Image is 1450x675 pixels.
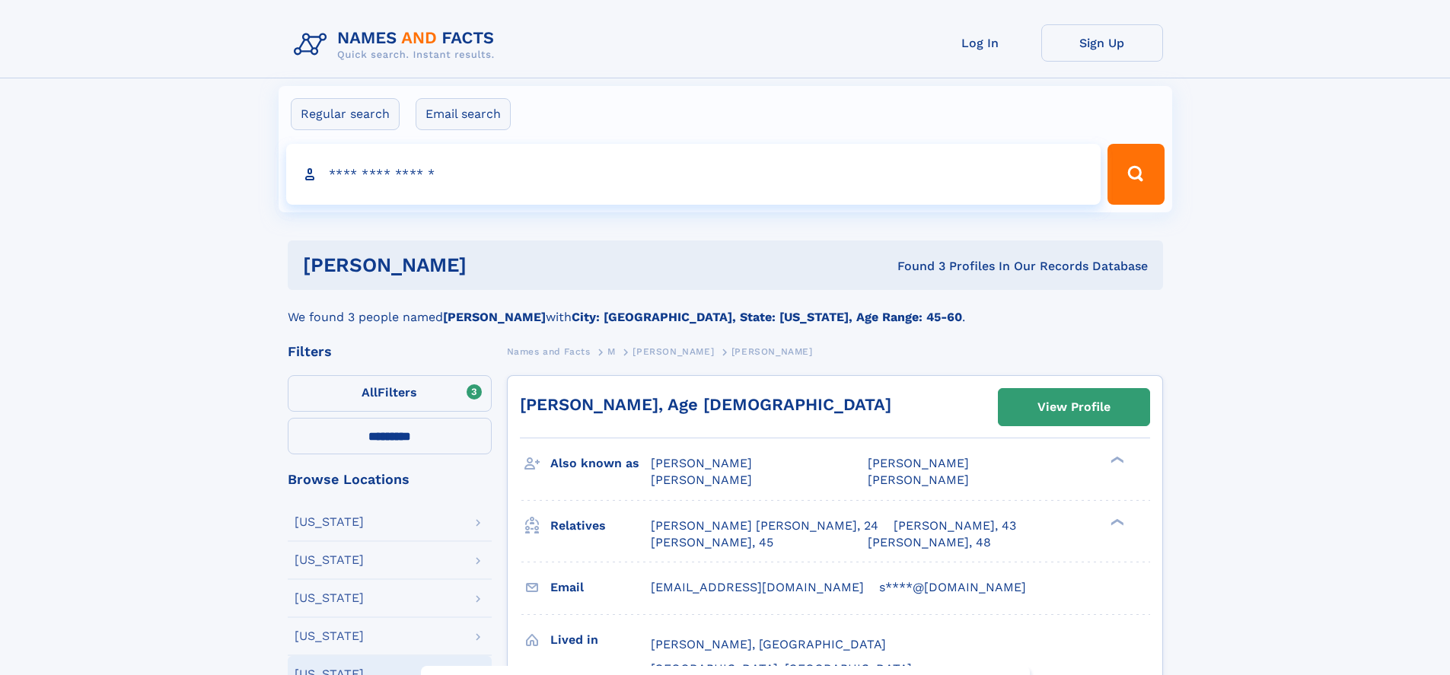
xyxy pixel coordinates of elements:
[651,534,773,551] a: [PERSON_NAME], 45
[288,345,492,358] div: Filters
[651,473,752,487] span: [PERSON_NAME]
[291,98,400,130] label: Regular search
[416,98,511,130] label: Email search
[607,342,616,361] a: M
[303,256,682,275] h1: [PERSON_NAME]
[572,310,962,324] b: City: [GEOGRAPHIC_DATA], State: [US_STATE], Age Range: 45-60
[651,580,864,594] span: [EMAIL_ADDRESS][DOMAIN_NAME]
[731,346,813,357] span: [PERSON_NAME]
[286,144,1101,205] input: search input
[507,342,591,361] a: Names and Facts
[295,592,364,604] div: [US_STATE]
[868,456,969,470] span: [PERSON_NAME]
[651,637,886,651] span: [PERSON_NAME], [GEOGRAPHIC_DATA]
[919,24,1041,62] a: Log In
[288,473,492,486] div: Browse Locations
[295,554,364,566] div: [US_STATE]
[999,389,1149,425] a: View Profile
[1107,517,1125,527] div: ❯
[651,456,752,470] span: [PERSON_NAME]
[1107,455,1125,465] div: ❯
[550,575,651,600] h3: Email
[1107,144,1164,205] button: Search Button
[288,375,492,412] label: Filters
[288,24,507,65] img: Logo Names and Facts
[443,310,546,324] b: [PERSON_NAME]
[651,517,878,534] a: [PERSON_NAME] [PERSON_NAME], 24
[550,513,651,539] h3: Relatives
[520,395,891,414] a: [PERSON_NAME], Age [DEMOGRAPHIC_DATA]
[633,342,714,361] a: [PERSON_NAME]
[682,258,1148,275] div: Found 3 Profiles In Our Records Database
[288,290,1163,326] div: We found 3 people named with .
[362,385,378,400] span: All
[1037,390,1111,425] div: View Profile
[1041,24,1163,62] a: Sign Up
[550,451,651,476] h3: Also known as
[868,534,991,551] a: [PERSON_NAME], 48
[295,630,364,642] div: [US_STATE]
[607,346,616,357] span: M
[550,627,651,653] h3: Lived in
[868,473,969,487] span: [PERSON_NAME]
[295,516,364,528] div: [US_STATE]
[633,346,714,357] span: [PERSON_NAME]
[894,517,1016,534] a: [PERSON_NAME], 43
